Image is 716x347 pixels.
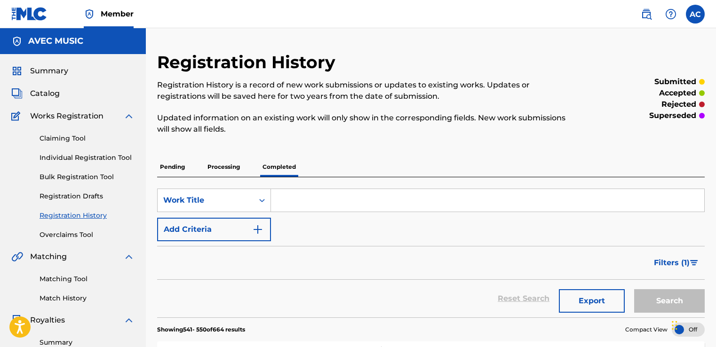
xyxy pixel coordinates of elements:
[11,251,23,262] img: Matching
[654,76,696,87] p: submitted
[40,211,135,221] a: Registration History
[157,52,340,73] h2: Registration History
[157,189,705,317] form: Search Form
[30,65,68,77] span: Summary
[40,230,135,240] a: Overclaims Tool
[30,315,65,326] span: Royalties
[123,315,135,326] img: expand
[649,110,696,121] p: superseded
[40,153,135,163] a: Individual Registration Tool
[157,79,579,102] p: Registration History is a record of new work submissions or updates to existing works. Updates or...
[659,87,696,99] p: accepted
[641,8,652,20] img: search
[205,157,243,177] p: Processing
[11,65,23,77] img: Summary
[11,88,23,99] img: Catalog
[40,134,135,143] a: Claiming Tool
[28,36,83,47] h5: AVEC MUSIC
[30,251,67,262] span: Matching
[40,172,135,182] a: Bulk Registration Tool
[84,8,95,20] img: Top Rightsholder
[123,251,135,262] img: expand
[123,110,135,122] img: expand
[40,274,135,284] a: Matching Tool
[654,257,690,268] span: Filters ( 1 )
[11,315,23,326] img: Royalties
[40,293,135,303] a: Match History
[669,302,716,347] iframe: Chat Widget
[559,289,625,313] button: Export
[157,325,245,334] p: Showing 541 - 550 of 664 results
[637,5,656,24] a: Public Search
[252,224,263,235] img: 9d2ae6d4665cec9f34b9.svg
[30,88,60,99] span: Catalog
[648,251,705,275] button: Filters (1)
[163,195,248,206] div: Work Title
[686,5,705,24] div: User Menu
[11,36,23,47] img: Accounts
[101,8,134,19] span: Member
[157,112,579,135] p: Updated information on an existing work will only show in the corresponding fields. New work subm...
[672,311,677,339] div: Drag
[625,325,668,334] span: Compact View
[260,157,299,177] p: Completed
[40,191,135,201] a: Registration Drafts
[11,7,48,21] img: MLC Logo
[157,218,271,241] button: Add Criteria
[690,217,716,292] iframe: Resource Center
[11,65,68,77] a: SummarySummary
[30,110,103,122] span: Works Registration
[661,99,696,110] p: rejected
[11,110,24,122] img: Works Registration
[665,8,676,20] img: help
[661,5,680,24] div: Help
[11,88,60,99] a: CatalogCatalog
[157,157,188,177] p: Pending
